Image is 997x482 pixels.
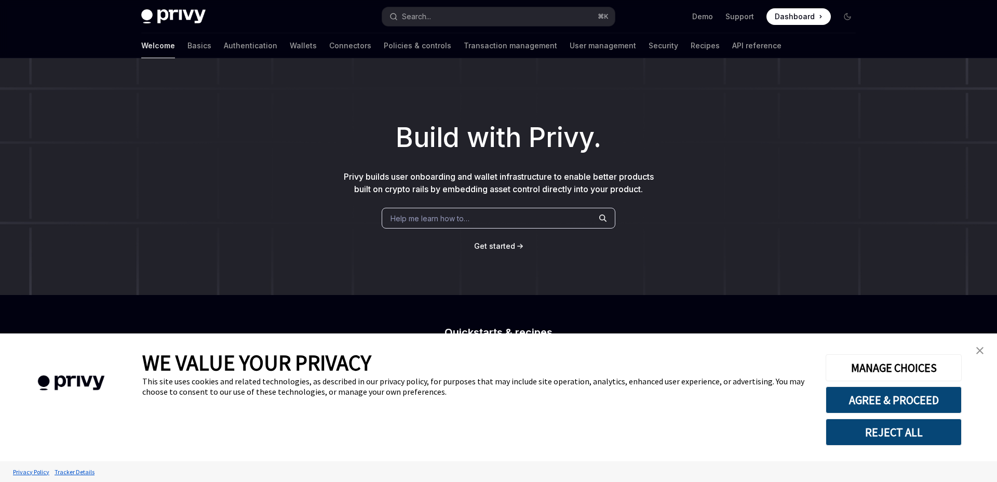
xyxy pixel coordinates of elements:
[402,10,431,23] div: Search...
[732,33,782,58] a: API reference
[969,340,990,361] a: close banner
[141,33,175,58] a: Welcome
[692,11,713,22] a: Demo
[766,8,831,25] a: Dashboard
[10,463,52,481] a: Privacy Policy
[344,171,654,194] span: Privy builds user onboarding and wallet infrastructure to enable better products built on crypto ...
[839,8,856,25] button: Toggle dark mode
[598,12,609,21] span: ⌘ K
[464,33,557,58] a: Transaction management
[187,33,211,58] a: Basics
[329,33,371,58] a: Connectors
[691,33,720,58] a: Recipes
[224,33,277,58] a: Authentication
[142,349,371,376] span: WE VALUE YOUR PRIVACY
[52,463,97,481] a: Tracker Details
[474,242,515,250] span: Get started
[17,117,980,158] h1: Build with Privy.
[826,386,962,413] button: AGREE & PROCEED
[316,327,681,338] h2: Quickstarts & recipes
[725,11,754,22] a: Support
[649,33,678,58] a: Security
[570,33,636,58] a: User management
[474,241,515,251] a: Get started
[390,213,469,224] span: Help me learn how to…
[976,347,983,354] img: close banner
[775,11,815,22] span: Dashboard
[142,376,810,397] div: This site uses cookies and related technologies, as described in our privacy policy, for purposes...
[826,419,962,446] button: REJECT ALL
[384,33,451,58] a: Policies & controls
[141,9,206,24] img: dark logo
[290,33,317,58] a: Wallets
[16,360,127,406] img: company logo
[382,7,615,26] button: Search...⌘K
[826,354,962,381] button: MANAGE CHOICES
